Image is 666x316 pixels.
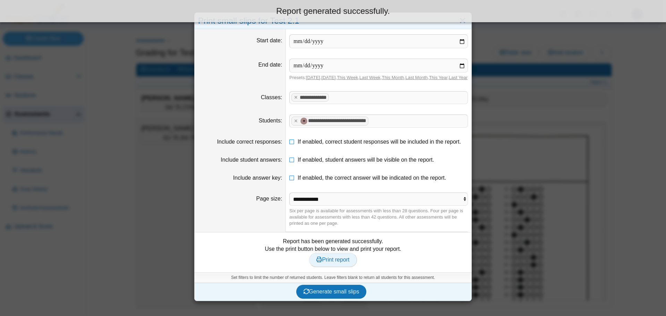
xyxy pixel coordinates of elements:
label: End date [258,62,282,68]
span: If enabled, student answers will be visible on the report. [298,157,434,163]
a: Last Year [449,75,468,80]
span: If enabled, the correct answer will be indicated on the report. [298,175,446,181]
tags: ​ [289,114,468,128]
x: remove tag [293,95,299,100]
label: Include answer key [233,175,282,181]
div: Six per page is available for assessments with less than 28 questions. Four per page is available... [289,208,468,227]
div: Presets: , , , , , , , [289,75,468,81]
a: This Week [337,75,358,80]
label: Include correct responses [217,139,282,145]
label: Start date [257,37,282,43]
span: If enabled, correct student responses will be included in the report. [298,139,461,145]
a: This Month [382,75,404,80]
span: Generate small slips [304,289,359,294]
div: Report has been generated successfully. Use the print button below to view and print your report. [198,238,468,267]
button: Generate small slips [296,285,367,299]
div: Set filters to limit the number of returned students. Leave filters blank to return all students ... [195,272,471,283]
a: Print report [309,253,357,267]
div: Report generated successfully. [5,5,661,17]
label: Classes [261,94,282,100]
label: Page size [256,196,282,202]
a: Last Month [405,75,428,80]
label: Include student answers [221,157,282,163]
tags: ​ [289,91,468,104]
span: Print report [316,257,349,263]
a: This Year [429,75,448,80]
a: [DATE] [322,75,336,80]
a: [DATE] [306,75,320,80]
span: Lucas Castleberry [302,119,306,122]
a: Last Week [359,75,381,80]
x: remove tag [293,119,299,123]
label: Students [259,118,282,123]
